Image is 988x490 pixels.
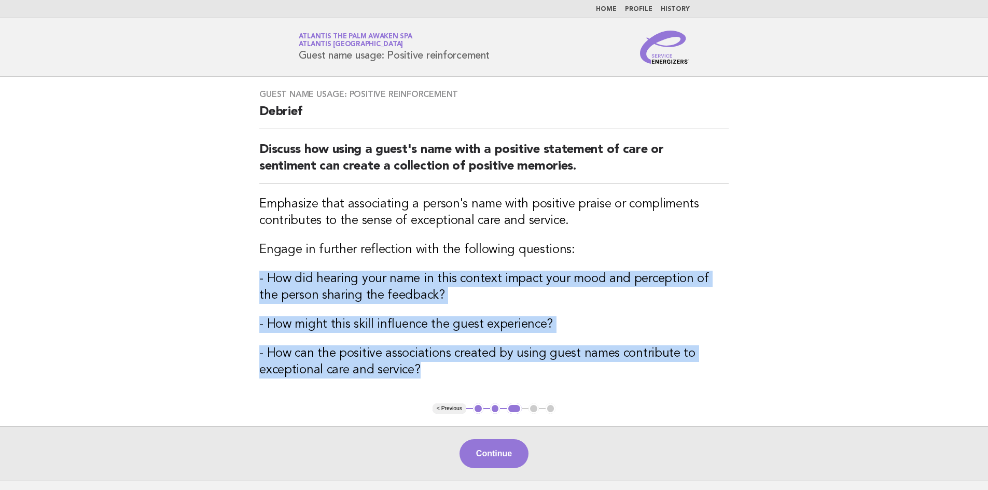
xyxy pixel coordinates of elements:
h2: Debrief [259,104,729,129]
h3: Emphasize that associating a person's name with positive praise or compliments contributes to the... [259,196,729,229]
button: < Previous [433,403,466,414]
h1: Guest name usage: Positive reinforcement [299,34,490,61]
a: History [661,6,690,12]
img: Service Energizers [640,31,690,64]
a: Home [596,6,617,12]
a: Profile [625,6,652,12]
button: Continue [460,439,528,468]
button: 1 [473,403,483,414]
h3: - How might this skill influence the guest experience? [259,316,729,333]
button: 2 [490,403,500,414]
h2: Discuss how using a guest's name with a positive statement of care or sentiment can create a coll... [259,142,729,184]
h3: - How did hearing your name in this context impact your mood and perception of the person sharing... [259,271,729,304]
h3: Guest name usage: Positive reinforcement [259,89,729,100]
h3: Engage in further reflection with the following questions: [259,242,729,258]
a: Atlantis The Palm Awaken SpaAtlantis [GEOGRAPHIC_DATA] [299,33,412,48]
button: 3 [507,403,522,414]
h3: - How can the positive associations created by using guest names contribute to exceptional care a... [259,345,729,379]
span: Atlantis [GEOGRAPHIC_DATA] [299,41,403,48]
